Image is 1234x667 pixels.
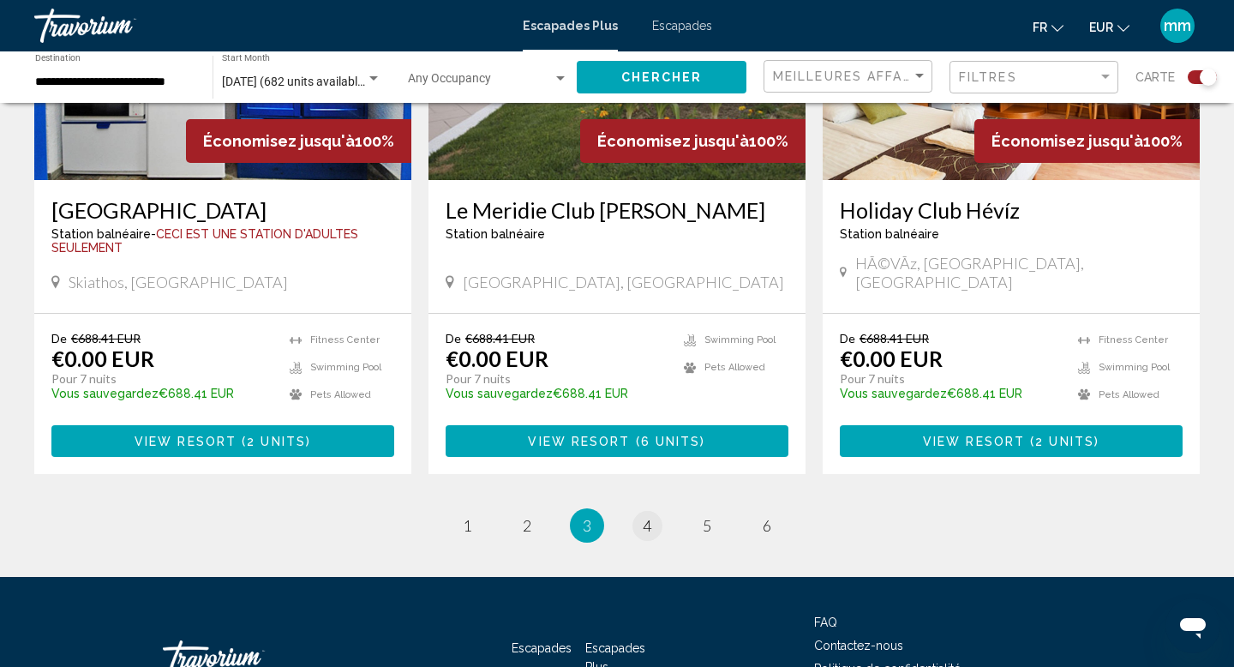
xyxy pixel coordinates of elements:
[1089,15,1129,39] button: Changer de devise
[1164,16,1191,34] font: mm
[1033,21,1047,34] font: fr
[135,435,237,448] span: View Resort
[463,516,471,535] span: 1
[923,435,1025,448] span: View Resort
[51,227,358,255] span: Ceci est une station d'adultes seulement
[763,516,771,535] span: 6
[949,60,1118,95] button: Filter
[51,387,159,400] span: Vous sauvegardez
[840,425,1183,457] button: View Resort(2 units)
[840,227,939,241] span: Station balnéaire
[1135,65,1175,89] span: Carte
[621,71,703,85] span: Chercher
[247,435,306,448] span: 2 units
[814,639,903,652] a: Contactez-nous
[814,616,837,629] a: FAQ
[528,435,630,448] span: View Resort
[51,387,273,400] p: €688.41 EUR
[34,508,1200,543] ul: Pagination
[71,331,141,346] span: €688.41 EUR
[463,273,784,291] span: [GEOGRAPHIC_DATA], [GEOGRAPHIC_DATA]
[643,516,651,535] span: 4
[652,19,712,33] a: Escapades
[1099,362,1170,373] span: Swimming Pool
[577,61,746,93] button: Chercher
[974,119,1200,163] div: 100%
[631,435,706,448] span: ( )
[1089,21,1113,34] font: EUR
[237,435,311,448] span: ( )
[310,362,381,373] span: Swimming Pool
[310,334,380,346] span: Fitness Center
[203,132,355,150] span: Économisez jusqu'à
[512,641,572,655] a: Escapades
[69,273,288,291] span: Skiathos, [GEOGRAPHIC_DATA]
[51,331,67,346] span: De
[523,516,531,535] span: 2
[773,69,935,83] span: Meilleures affaires
[840,371,1061,387] p: Pour 7 nuits
[641,435,701,448] span: 6 units
[583,516,591,535] span: 3
[580,119,806,163] div: 100%
[1155,8,1200,44] button: Menu utilisateur
[446,387,553,400] span: Vous sauvegardez
[51,227,151,241] span: Station balnéaire
[1033,15,1063,39] button: Changer de langue
[151,227,156,241] span: -
[222,75,368,88] span: [DATE] (682 units available)
[446,371,667,387] p: Pour 7 nuits
[860,331,929,346] span: €688.41 EUR
[1099,389,1159,400] span: Pets Allowed
[1035,435,1094,448] span: 2 units
[446,346,548,371] p: €0.00 EUR
[704,334,776,346] span: Swimming Pool
[840,346,943,371] p: €0.00 EUR
[840,387,947,400] span: Vous sauvegardez
[34,9,506,43] a: Travorium
[51,197,394,223] a: [GEOGRAPHIC_DATA]
[186,119,411,163] div: 100%
[840,197,1183,223] a: Holiday Club Hévíz
[840,331,855,346] span: De
[991,132,1143,150] span: Économisez jusqu'à
[51,371,273,387] p: Pour 7 nuits
[446,331,461,346] span: De
[51,346,154,371] p: €0.00 EUR
[446,425,788,457] button: View Resort(6 units)
[446,387,667,400] p: €688.41 EUR
[446,227,545,241] span: Station balnéaire
[959,70,1017,84] span: Filtres
[446,197,788,223] a: Le Meridie Club [PERSON_NAME]
[597,132,749,150] span: Économisez jusqu'à
[465,331,535,346] span: €688.41 EUR
[840,387,1061,400] p: €688.41 EUR
[310,389,371,400] span: Pets Allowed
[773,69,927,84] mat-select: Sort by
[1165,598,1220,653] iframe: Bouton de lancement de la fenêtre de messagerie
[704,362,765,373] span: Pets Allowed
[523,19,618,33] a: Escapades Plus
[703,516,711,535] span: 5
[51,425,394,457] button: View Resort(2 units)
[1099,334,1168,346] span: Fitness Center
[1025,435,1099,448] span: ( )
[855,254,1183,291] span: HÃ©vÃ­z, [GEOGRAPHIC_DATA], [GEOGRAPHIC_DATA]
